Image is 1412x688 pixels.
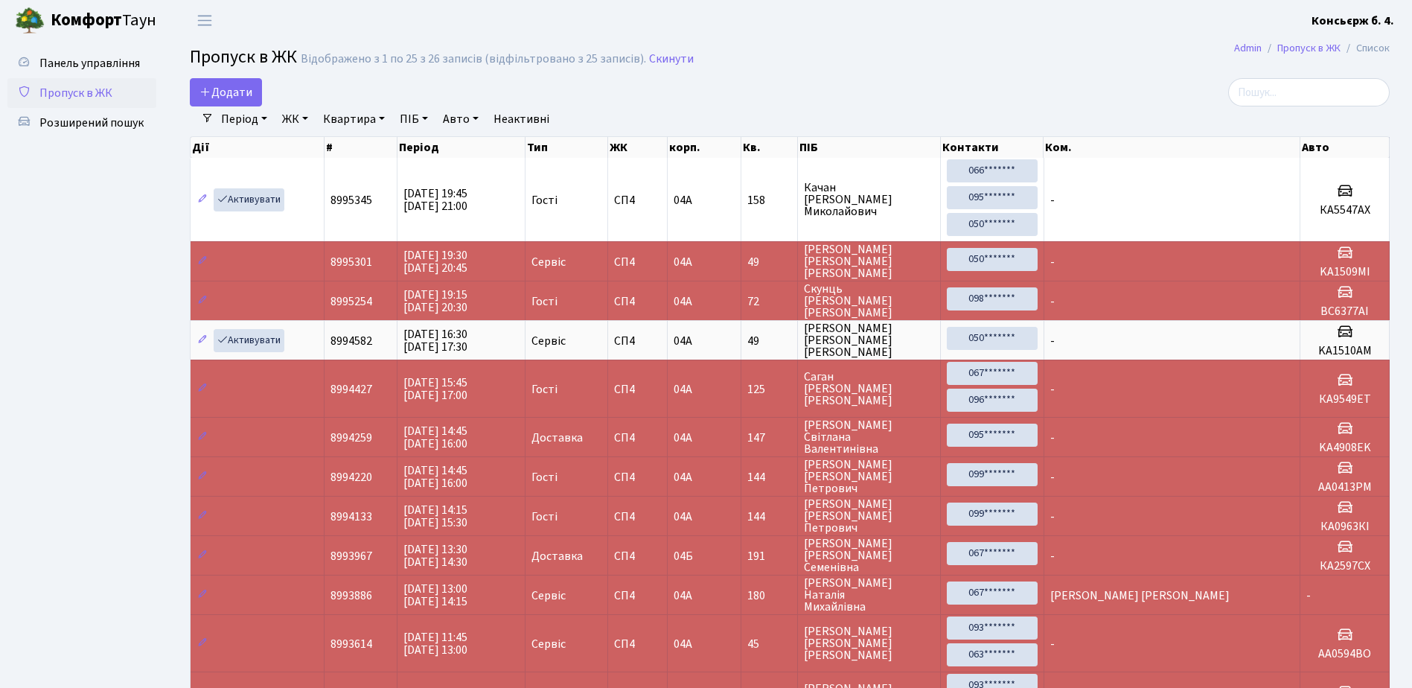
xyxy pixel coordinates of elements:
[531,194,558,206] span: Гості
[804,498,934,534] span: [PERSON_NAME] [PERSON_NAME] Петрович
[531,511,558,523] span: Гості
[1050,293,1055,310] span: -
[330,636,372,652] span: 8993614
[1050,469,1055,485] span: -
[614,383,661,395] span: СП4
[531,638,566,650] span: Сервіс
[798,137,941,158] th: ПІБ
[668,137,741,158] th: корп.
[1050,430,1055,446] span: -
[1277,40,1341,56] a: Пропуск в ЖК
[7,78,156,108] a: Пропуск в ЖК
[330,254,372,270] span: 8995301
[747,550,791,562] span: 191
[330,430,372,446] span: 8994259
[191,137,325,158] th: Дії
[186,8,223,33] button: Переключити навігацію
[1212,33,1412,64] nav: breadcrumb
[1306,559,1383,573] h5: КА2597СХ
[747,432,791,444] span: 147
[403,375,467,404] span: [DATE] 15:45 [DATE] 17:00
[804,371,934,407] span: Саган [PERSON_NAME] [PERSON_NAME]
[1300,137,1390,158] th: Авто
[1050,333,1055,349] span: -
[1050,548,1055,564] span: -
[804,243,934,279] span: [PERSON_NAME] [PERSON_NAME] [PERSON_NAME]
[1341,40,1390,57] li: Список
[1306,265,1383,279] h5: KA1509MI
[1306,203,1383,217] h5: КА5547АХ
[1050,509,1055,525] span: -
[15,6,45,36] img: logo.png
[1228,78,1390,106] input: Пошук...
[674,430,692,446] span: 04А
[614,511,661,523] span: СП4
[804,459,934,494] span: [PERSON_NAME] [PERSON_NAME] Петрович
[747,335,791,347] span: 49
[317,106,391,132] a: Квартира
[614,194,661,206] span: СП4
[403,581,467,610] span: [DATE] 13:00 [DATE] 14:15
[190,44,297,70] span: Пропуск в ЖК
[1306,520,1383,534] h5: КА0963КІ
[215,106,273,132] a: Період
[614,432,661,444] span: СП4
[1050,587,1230,604] span: [PERSON_NAME] [PERSON_NAME]
[674,636,692,652] span: 04А
[214,188,284,211] a: Активувати
[1050,192,1055,208] span: -
[674,548,693,564] span: 04Б
[1044,137,1300,158] th: Ком.
[397,137,525,158] th: Період
[741,137,798,158] th: Кв.
[214,329,284,352] a: Активувати
[614,590,661,602] span: СП4
[531,256,566,268] span: Сервіс
[747,383,791,395] span: 125
[614,335,661,347] span: СП4
[804,283,934,319] span: Скунць [PERSON_NAME] [PERSON_NAME]
[403,326,467,355] span: [DATE] 16:30 [DATE] 17:30
[674,469,692,485] span: 04А
[51,8,156,34] span: Таун
[403,287,467,316] span: [DATE] 19:15 [DATE] 20:30
[1050,381,1055,398] span: -
[531,471,558,483] span: Гості
[301,52,646,66] div: Відображено з 1 по 25 з 26 записів (відфільтровано з 25 записів).
[531,590,566,602] span: Сервіс
[674,293,692,310] span: 04А
[325,137,397,158] th: #
[330,587,372,604] span: 8993886
[330,381,372,398] span: 8994427
[747,256,791,268] span: 49
[747,590,791,602] span: 180
[614,550,661,562] span: СП4
[747,511,791,523] span: 144
[330,293,372,310] span: 8995254
[804,538,934,573] span: [PERSON_NAME] [PERSON_NAME] Семенівна
[804,625,934,661] span: [PERSON_NAME] [PERSON_NAME] [PERSON_NAME]
[403,629,467,658] span: [DATE] 11:45 [DATE] 13:00
[531,432,583,444] span: Доставка
[51,8,122,32] b: Комфорт
[941,137,1044,158] th: Контакти
[330,333,372,349] span: 8994582
[608,137,668,158] th: ЖК
[199,84,252,101] span: Додати
[804,322,934,358] span: [PERSON_NAME] [PERSON_NAME] [PERSON_NAME]
[1050,636,1055,652] span: -
[1306,587,1311,604] span: -
[394,106,434,132] a: ПІБ
[1050,254,1055,270] span: -
[39,85,112,101] span: Пропуск в ЖК
[403,541,467,570] span: [DATE] 13:30 [DATE] 14:30
[330,469,372,485] span: 8994220
[403,247,467,276] span: [DATE] 19:30 [DATE] 20:45
[531,383,558,395] span: Гості
[531,296,558,308] span: Гості
[7,108,156,138] a: Розширений пошук
[747,471,791,483] span: 144
[1306,647,1383,661] h5: АА0594ВО
[674,254,692,270] span: 04А
[403,462,467,491] span: [DATE] 14:45 [DATE] 16:00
